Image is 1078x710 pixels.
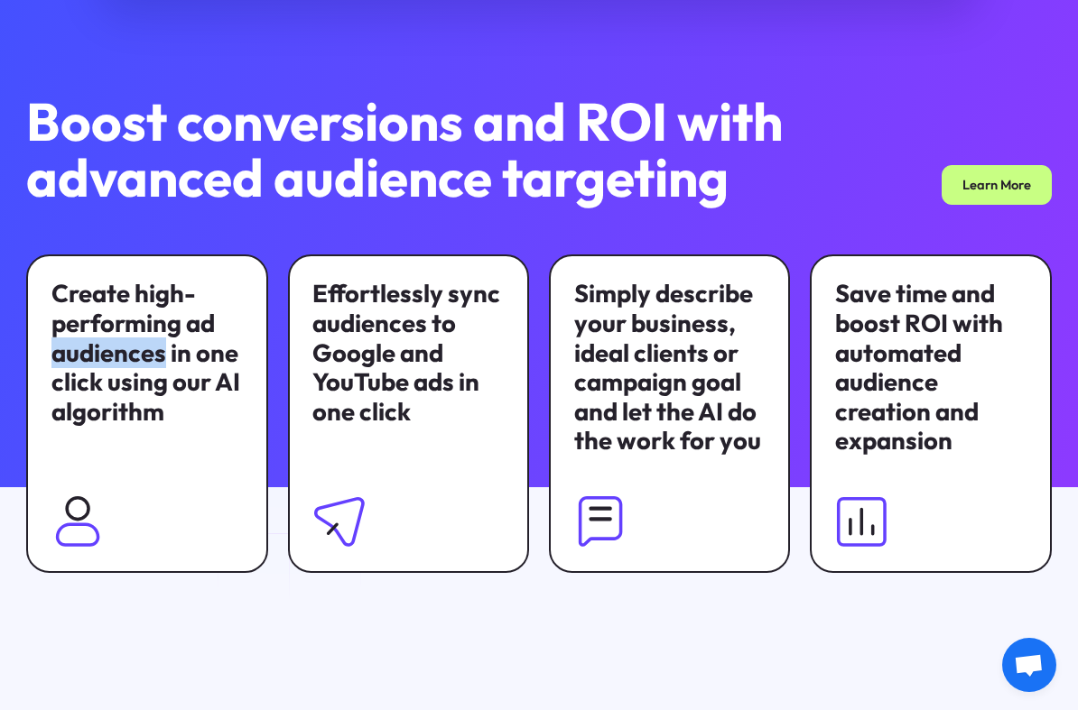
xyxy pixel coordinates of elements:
div: Effortlessly sync audiences to Google and YouTube ads in one click [312,279,504,426]
div: Create high-performing ad audiences in one click using our AI algorithm [51,279,243,426]
a: Open chat [1002,638,1056,692]
a: Learn More [942,165,1052,205]
div: Save time and boost ROI with automated audience creation and expansion [835,279,1027,455]
h2: Boost conversions and ROI with advanced audience targeting [26,93,819,205]
div: Simply describe your business, ideal clients or campaign goal and let the AI do the work for you [574,279,766,455]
